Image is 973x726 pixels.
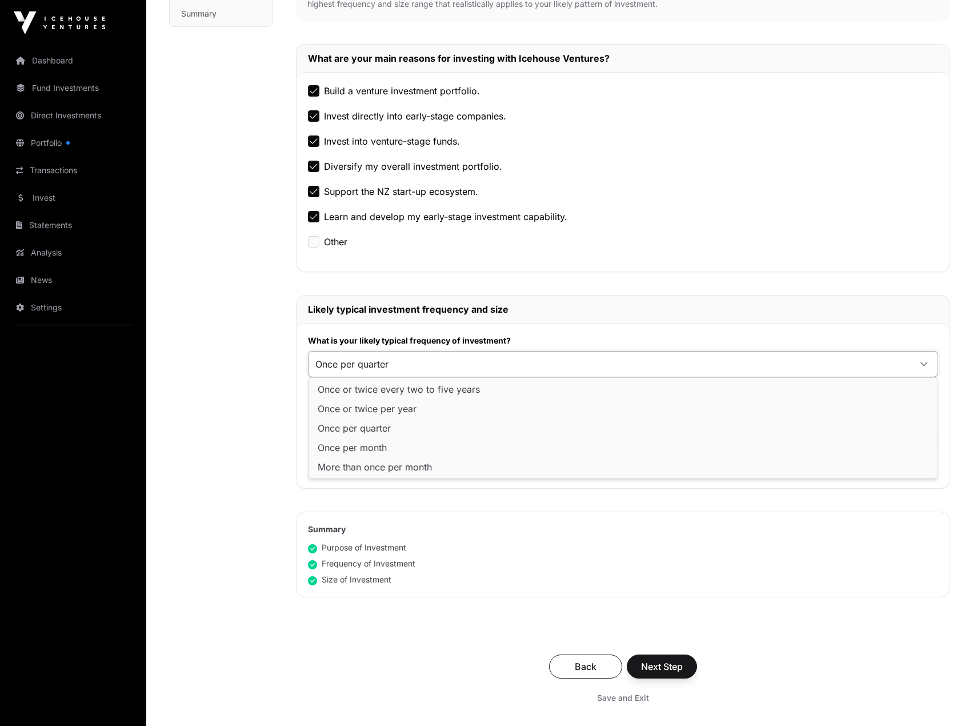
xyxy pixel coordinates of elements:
a: Settings [9,295,137,320]
button: Next Step [627,655,697,679]
a: Fund Investments [9,75,137,101]
div: Frequency of Investment [308,558,415,569]
iframe: Chat Widget [916,671,973,726]
span: Back [563,660,608,673]
span: More than once per month [318,462,432,472]
li: Once or twice per year [311,400,935,418]
img: Icehouse Ventures Logo [14,11,105,34]
li: Once per quarter [311,419,935,437]
li: More than once per month [311,458,935,476]
a: Direct Investments [9,103,137,128]
label: Build a venture investment portfolio. [324,84,480,98]
a: Summary [170,1,273,26]
label: What is your likely typical frequency of investment? [308,335,938,346]
div: Purpose of Investment [308,542,406,553]
button: Save and Exit [583,688,663,708]
label: Diversify my overall investment portfolio. [324,159,502,173]
span: Once or twice every two to five years [318,385,480,394]
a: Dashboard [9,48,137,73]
button: Back [549,655,622,679]
li: Once or twice every two to five years [311,380,935,398]
a: Portfolio [9,130,137,155]
h2: Likely typical investment frequency and size [308,302,938,316]
label: Learn and develop my early-stage investment capability. [324,210,567,224]
div: Size of Investment [308,574,391,585]
label: Invest into venture-stage funds. [324,134,460,148]
span: Once per quarter [318,424,391,433]
a: Analysis [9,240,137,265]
a: Invest [9,185,137,210]
label: Invest directly into early-stage companies. [324,109,506,123]
span: Once or twice per year [318,404,417,413]
a: Statements [9,213,137,238]
span: Next Step [641,660,683,673]
label: Other [324,235,347,249]
li: Once per month [311,438,935,457]
span: Save and Exit [597,692,649,704]
a: Transactions [9,158,137,183]
h2: What are your main reasons for investing with Icehouse Ventures? [308,51,938,65]
a: News [9,268,137,293]
h2: Summary [308,524,938,535]
label: Support the NZ start-up ecosystem. [324,185,478,198]
span: Once per quarter [309,354,910,374]
span: Once per month [318,443,387,452]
